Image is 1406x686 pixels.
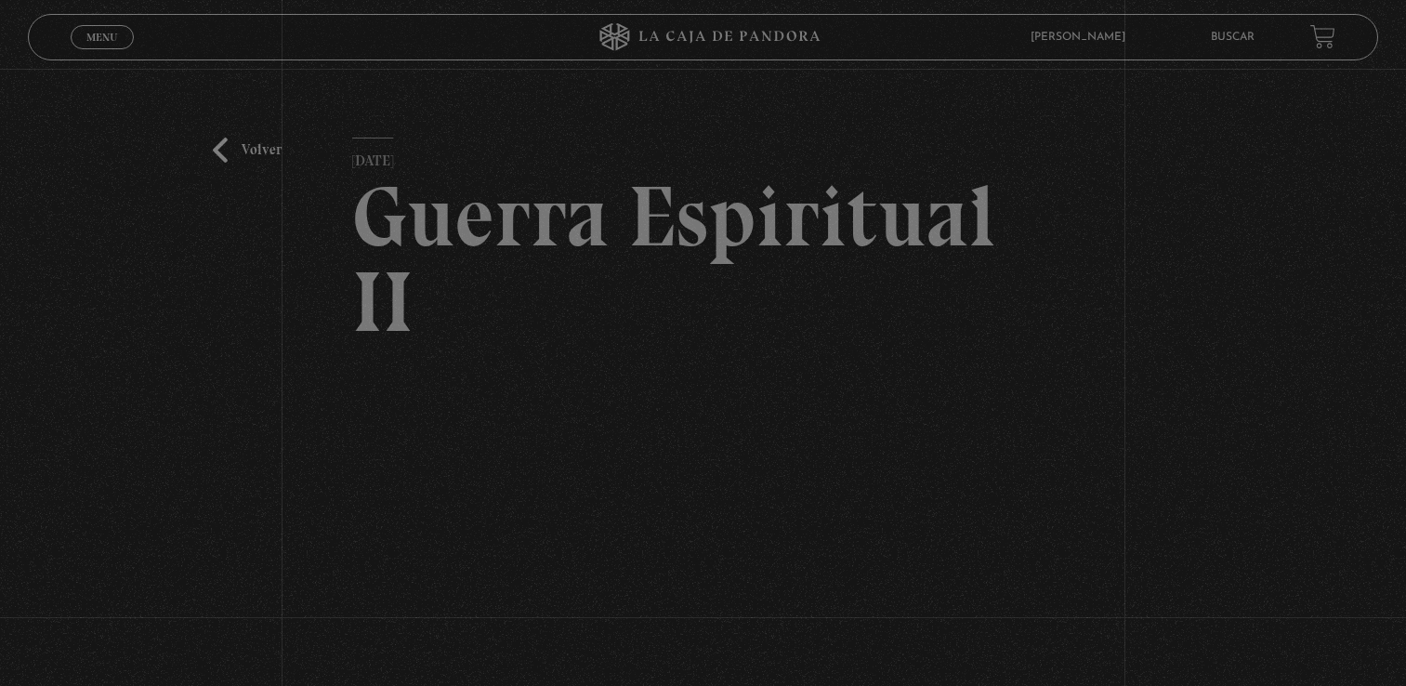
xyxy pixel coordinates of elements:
p: [DATE] [352,138,393,175]
a: Buscar [1211,32,1255,43]
span: Menu [86,32,117,43]
a: View your shopping cart [1310,24,1335,49]
span: Cerrar [80,47,124,60]
span: [PERSON_NAME] [1021,32,1144,43]
a: Volver [213,138,282,163]
h2: Guerra Espiritual II [352,174,1054,345]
